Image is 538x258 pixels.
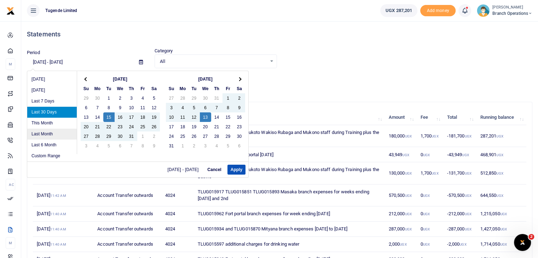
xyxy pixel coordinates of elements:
td: 570,500 [385,184,417,206]
td: 20 [81,122,92,131]
small: UGX [423,194,430,198]
li: Toup your wallet [420,5,456,17]
th: Running balance: activate to sort column ascending [476,110,526,125]
th: Memo: activate to sort column ascending [193,110,384,125]
small: UGX [402,153,409,157]
td: -2,000 [443,237,476,252]
img: logo-small [6,7,15,15]
th: Sa [234,84,245,93]
td: 3 [200,141,211,151]
td: 2 [234,93,245,103]
td: -212,000 [443,206,476,222]
li: This Month [27,118,77,129]
td: 18 [137,112,149,122]
td: 1,700 [416,125,443,147]
td: 19 [189,122,200,131]
iframe: Intercom live chat [514,234,531,251]
small: UGX [459,242,466,246]
th: Tu [103,84,115,93]
td: TLUG015962 Fort portal branch expenses for week ending [DATE] [193,206,384,222]
th: Th [126,84,137,93]
td: 13 [81,112,92,122]
td: 28 [92,131,103,141]
td: 15 [103,112,115,122]
li: [DATE] [27,85,77,96]
td: 30 [234,131,245,141]
small: UGX [496,194,503,198]
td: 14 [92,112,103,122]
td: 30 [92,93,103,103]
td: 3 [166,103,177,112]
td: -287,000 [443,222,476,237]
th: [DATE] [92,74,149,84]
td: 25 [137,122,149,131]
td: 7 [92,103,103,112]
td: 27 [81,131,92,141]
td: 6 [200,103,211,112]
a: profile-user [PERSON_NAME] Branch Operations [477,4,532,17]
small: UGX [423,212,430,216]
small: UGX [500,242,507,246]
td: 21 [92,122,103,131]
td: 19 [149,112,160,122]
td: 29 [222,131,234,141]
td: 43,949 [385,147,417,162]
th: We [200,84,211,93]
td: TLUG015917 TLUG015851 TLUG015893 Masaka branch expenses for weeks ending [DATE] and 2nd [193,184,384,206]
td: 29 [81,93,92,103]
td: [DATE] [33,184,93,206]
small: UGX [464,212,471,216]
th: Mo [177,84,189,93]
small: UGX [423,242,430,246]
td: 6 [115,141,126,151]
li: Wallet ballance [377,4,420,17]
li: M [6,237,15,249]
input: select period [27,56,133,68]
th: Amount: activate to sort column ascending [385,110,417,125]
small: UGX [405,134,411,138]
span: 2 [528,234,534,240]
td: 468,901 [476,147,526,162]
td: 5 [149,93,160,103]
td: 24 [126,122,137,131]
td: 22 [103,122,115,131]
td: 30 [115,131,126,141]
td: 4024 [161,222,193,237]
li: [DATE] [27,74,77,85]
th: [DATE] [177,74,234,84]
label: Period [27,49,40,56]
span: Tugende Limited [42,7,80,14]
td: 512,850 [476,162,526,184]
small: UGX [405,194,411,198]
td: 1,215,050 [476,206,526,222]
td: 27 [200,131,211,141]
td: 4 [137,93,149,103]
td: 2 [115,93,126,103]
h4: Statements [27,30,532,38]
td: 21 [211,122,222,131]
td: 23 [115,122,126,131]
small: UGX [405,171,411,175]
td: 9 [149,141,160,151]
td: 6 [234,141,245,151]
span: [DATE] - [DATE] [168,168,202,172]
p: Download [27,77,532,84]
td: 130,000 [385,162,417,184]
td: 8 [137,141,149,151]
td: 4024 [161,184,193,206]
td: 4 [92,141,103,151]
th: Fee: activate to sort column ascending [416,110,443,125]
small: UGX [400,242,406,246]
td: -570,500 [443,184,476,206]
td: 1,714,050 [476,237,526,252]
td: Account Transfer outwards [93,184,161,206]
small: UGX [423,153,430,157]
td: 9 [115,103,126,112]
td: 10 [166,112,177,122]
td: 4024 [161,237,193,252]
span: All [160,58,266,65]
small: UGX [496,134,503,138]
td: 1,427,050 [476,222,526,237]
td: 15 [222,112,234,122]
td: 180,000 [385,125,417,147]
